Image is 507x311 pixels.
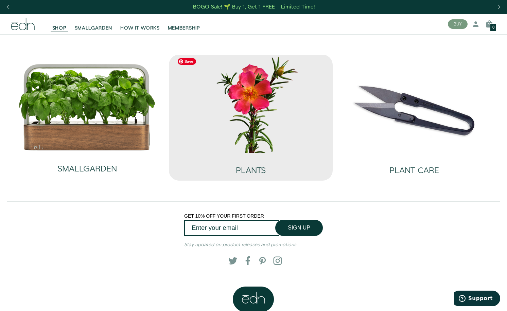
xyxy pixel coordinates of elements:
span: SMALLGARDEN [75,25,112,32]
a: SHOP [48,17,71,32]
a: PLANT CARE [338,153,491,181]
a: HOW IT WORKS [116,17,163,32]
a: SMALLGARDEN [18,151,156,179]
h2: SMALLGARDEN [57,165,117,173]
button: SIGN UP [275,220,323,236]
span: Save [178,58,196,65]
button: BUY [448,19,468,29]
iframe: Opens a widget where you can find more information [454,291,500,308]
em: Stay updated on product releases and promotions [184,241,296,248]
h2: PLANTS [236,166,266,175]
a: SMALLGARDEN [71,17,117,32]
span: GET 10% OFF YOUR FIRST ORDER [184,213,264,219]
span: SHOP [52,25,67,32]
div: BOGO Sale! 🌱 Buy 1, Get 1 FREE – Limited Time! [193,3,315,11]
a: BOGO Sale! 🌱 Buy 1, Get 1 FREE – Limited Time! [193,2,316,12]
a: MEMBERSHIP [164,17,204,32]
a: PLANTS [174,153,327,181]
span: 0 [492,26,494,30]
h2: PLANT CARE [389,166,439,175]
span: HOW IT WORKS [120,25,159,32]
span: MEMBERSHIP [168,25,200,32]
input: Enter your email [184,220,279,236]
